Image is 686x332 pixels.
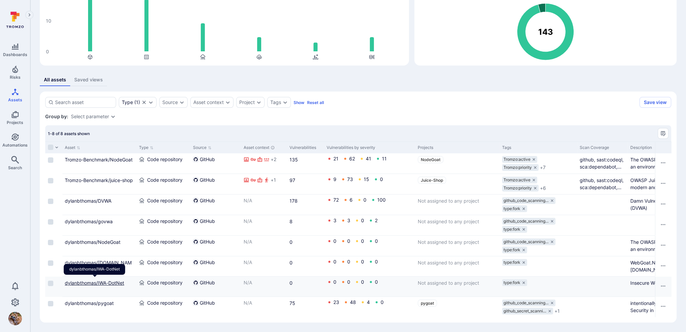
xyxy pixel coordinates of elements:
[46,18,51,24] text: 10
[48,145,53,150] span: Select all rows
[48,157,53,163] span: Select row
[193,100,224,105] button: Asset context
[48,240,53,245] span: Select row
[502,156,537,163] div: Tromzo:active
[415,256,499,276] div: Cell for Projects
[190,236,241,256] div: Cell for Source
[147,218,183,225] span: Code repository
[577,297,628,317] div: Cell for Scan Coverage
[502,279,574,286] div: tags-cell-asset
[241,174,287,194] div: Cell for Asset context
[162,100,178,105] div: Source
[139,145,154,150] button: Sort by Type
[287,195,324,215] div: Cell for Vulnerabilities
[499,153,577,174] div: Cell for Tags
[71,114,109,119] button: Select parameter
[502,300,555,306] div: github_code_scanning_enabled
[503,239,549,245] span: github_code_scanning …
[271,146,275,150] div: Automatically discovered context associated with the asset
[65,145,80,150] button: Sort by Asset
[502,259,527,266] div: type:fork
[8,312,22,325] div: Dylan
[327,145,412,151] div: Vulnerabilities by severity
[577,215,628,235] div: Cell for Scan Coverage
[375,238,378,244] a: 0
[10,75,21,80] span: Risks
[540,164,546,171] span: + 7
[290,260,293,265] a: 0
[580,156,625,170] div: github, sast:codeql, sca:dependabot, secrets:github
[147,279,183,286] span: Code repository
[655,277,671,297] div: Cell for
[503,177,530,183] span: Tromzo:active
[577,174,628,194] div: Cell for Scan Coverage
[190,256,241,276] div: Cell for Source
[499,256,577,276] div: Cell for Tags
[375,259,378,264] a: 0
[62,277,136,297] div: Cell for Asset
[65,260,132,273] a: dylanbthomas/WebGoat.NET
[554,308,560,314] span: + 1
[48,178,53,183] span: Select row
[2,143,28,148] span: Automations
[499,277,577,297] div: Cell for Tags
[639,97,671,108] button: Save view
[200,156,215,163] span: GitHub
[540,185,546,191] span: + 6
[190,174,241,194] div: Cell for Source
[136,215,190,235] div: Cell for Type
[577,236,628,256] div: Cell for Scan Coverage
[62,153,136,174] div: Cell for Asset
[190,153,241,174] div: Cell for Source
[136,236,190,256] div: Cell for Type
[499,215,577,235] div: Cell for Tags
[141,100,147,105] button: Clear selection
[347,218,350,223] a: 3
[418,198,479,204] span: Not assigned to any project
[503,300,549,306] span: github_code_scanning …
[580,177,625,191] div: github, sast:codeql, sca:dependabot, secrets:github, dast:zap, zap
[147,300,183,306] span: Code repository
[190,297,241,317] div: Cell for Source
[241,153,287,174] div: Cell for Asset context
[347,279,350,285] a: 0
[270,100,281,105] div: Tags
[136,153,190,174] div: Cell for Type
[241,256,287,276] div: Cell for Asset context
[415,195,499,215] div: Cell for Projects
[577,256,628,276] div: Cell for Scan Coverage
[147,156,183,163] span: Code repository
[658,240,668,251] button: Row actions menu
[290,239,293,245] a: 0
[658,219,668,230] button: Row actions menu
[375,218,378,223] a: 2
[48,219,53,225] span: Select row
[62,215,136,235] div: Cell for Asset
[324,277,415,297] div: Cell for Vulnerabilities by severity
[324,174,415,194] div: Cell for Vulnerabilities by severity
[655,195,671,215] div: Cell for
[502,218,555,225] div: github_code_scanning_enabled
[287,153,324,174] div: Cell for Vulnerabilities
[503,219,549,224] span: github_code_scanning …
[502,185,539,191] div: Tromzo:priority
[499,236,577,256] div: Cell for Tags
[287,236,324,256] div: Cell for Vulnerabilities
[333,156,338,161] a: 21
[503,227,520,232] span: type:fork
[333,259,336,264] a: 0
[324,297,415,317] div: Cell for Vulnerabilities by severity
[333,238,336,244] a: 0
[502,259,574,266] div: tags-cell-asset
[25,11,33,19] button: Expand navigation menu
[62,256,136,276] div: Cell for Asset
[418,177,446,184] a: Juice-Shop
[122,100,140,105] button: Type(1)
[418,156,443,163] a: NodeGoat
[45,174,62,194] div: Cell for selection
[147,177,183,183] span: Code repository
[64,264,125,275] div: dylanbthomas/IWA-DotNet
[241,277,287,297] div: Cell for Asset context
